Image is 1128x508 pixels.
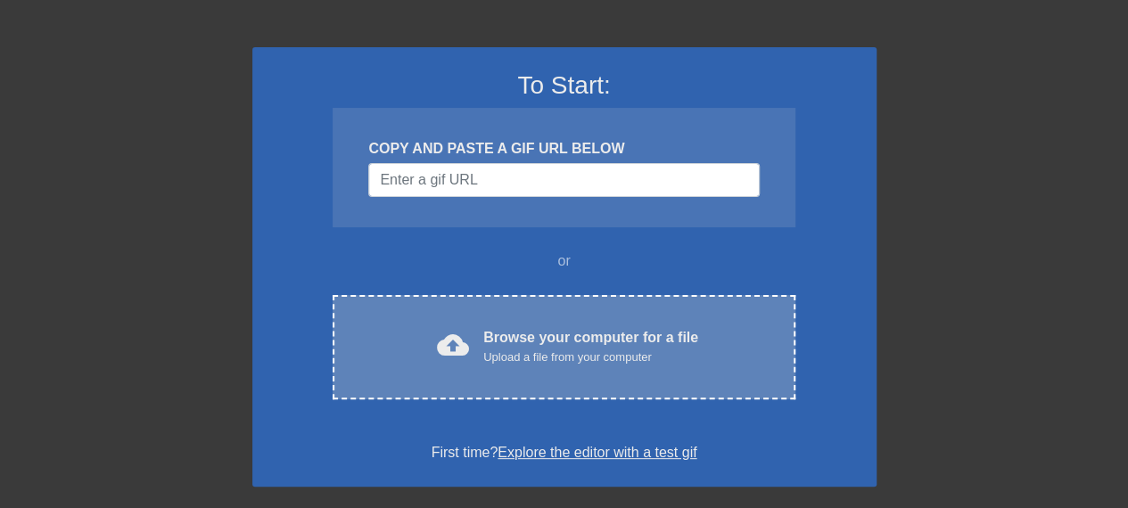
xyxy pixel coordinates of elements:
input: Username [368,163,759,197]
div: First time? [276,442,853,463]
div: Browse your computer for a file [483,327,698,366]
div: COPY AND PASTE A GIF URL BELOW [368,138,759,160]
a: Explore the editor with a test gif [498,445,696,460]
h3: To Start: [276,70,853,101]
span: cloud_upload [437,329,469,361]
div: or [299,250,830,272]
div: Upload a file from your computer [483,348,698,366]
